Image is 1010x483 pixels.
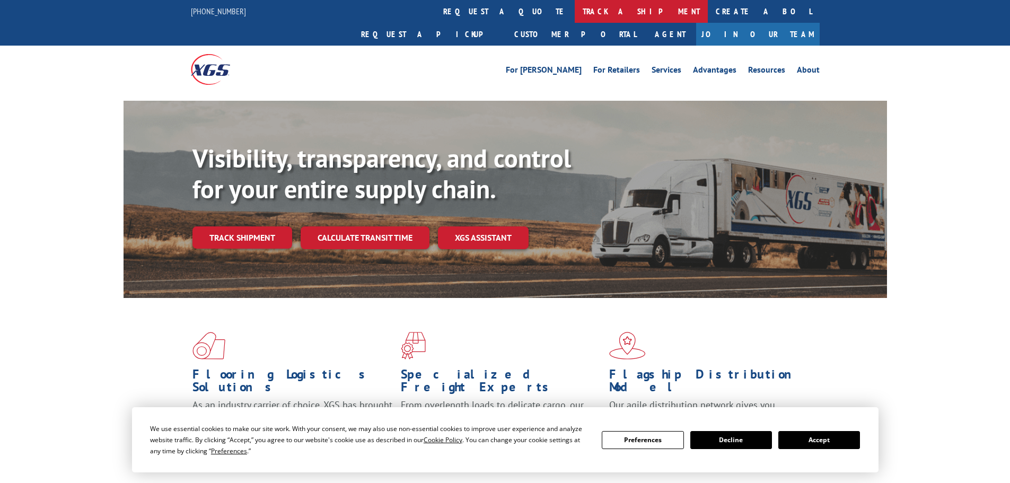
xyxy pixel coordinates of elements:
a: Advantages [693,66,736,77]
b: Visibility, transparency, and control for your entire supply chain. [192,142,571,205]
h1: Flagship Distribution Model [609,368,810,399]
a: Request a pickup [353,23,506,46]
a: About [797,66,820,77]
p: From overlength loads to delicate cargo, our experienced staff knows the best way to move your fr... [401,399,601,446]
span: Our agile distribution network gives you nationwide inventory management on demand. [609,399,804,424]
h1: Specialized Freight Experts [401,368,601,399]
img: xgs-icon-flagship-distribution-model-red [609,332,646,359]
a: Join Our Team [696,23,820,46]
span: Preferences [211,446,247,455]
div: Cookie Consent Prompt [132,407,879,472]
span: As an industry carrier of choice, XGS has brought innovation and dedication to flooring logistics... [192,399,392,436]
h1: Flooring Logistics Solutions [192,368,393,399]
button: Decline [690,431,772,449]
img: xgs-icon-focused-on-flooring-red [401,332,426,359]
a: [PHONE_NUMBER] [191,6,246,16]
a: For [PERSON_NAME] [506,66,582,77]
a: Services [652,66,681,77]
button: Accept [778,431,860,449]
a: Resources [748,66,785,77]
a: Agent [644,23,696,46]
a: Customer Portal [506,23,644,46]
a: Calculate transit time [301,226,429,249]
a: XGS ASSISTANT [438,226,529,249]
button: Preferences [602,431,683,449]
img: xgs-icon-total-supply-chain-intelligence-red [192,332,225,359]
span: Cookie Policy [424,435,462,444]
a: Track shipment [192,226,292,249]
div: We use essential cookies to make our site work. With your consent, we may also use non-essential ... [150,423,589,456]
a: For Retailers [593,66,640,77]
